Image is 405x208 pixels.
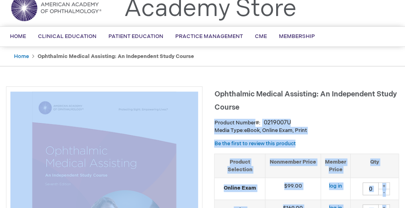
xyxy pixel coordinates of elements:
[214,127,244,134] strong: Media Type:
[214,140,295,147] a: Be the first to review this product
[38,53,194,60] strong: Ophthalmic Medical Assisting: An Independent Study Course
[10,33,26,40] span: Home
[363,182,379,195] input: Qty
[255,33,267,40] span: CME
[263,119,291,127] div: 0219007U
[279,33,315,40] span: Membership
[321,154,350,178] th: Member Price
[214,90,397,112] span: Ophthalmic Medical Assisting: An Independent Study Course
[215,154,265,178] th: Product Selection
[350,154,399,178] th: Qty
[219,184,261,192] strong: Online Exam
[378,182,390,189] div: +
[329,183,342,189] a: log in
[378,189,390,195] div: -
[214,120,260,126] strong: Product Number
[14,53,29,60] a: Home
[214,127,399,134] p: eBook, Online Exam, Print
[265,178,321,200] td: $99.00
[265,154,321,178] th: Nonmember Price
